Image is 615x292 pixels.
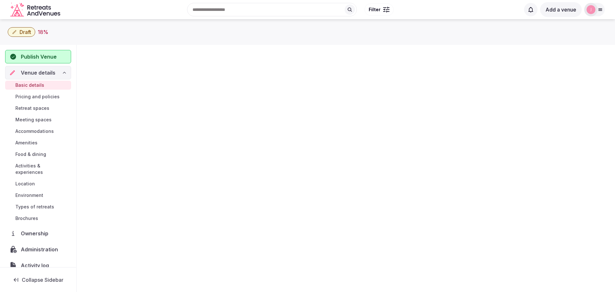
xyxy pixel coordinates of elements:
[5,202,71,211] a: Types of retreats
[5,191,71,200] a: Environment
[5,161,71,177] a: Activities & experiences
[540,6,582,13] a: Add a venue
[5,214,71,223] a: Brochures
[10,3,61,17] svg: Retreats and Venues company logo
[21,262,52,269] span: Activity log
[21,69,55,77] span: Venue details
[5,273,71,287] button: Collapse Sidebar
[15,128,54,134] span: Accommodations
[15,105,49,111] span: Retreat spaces
[15,204,54,210] span: Types of retreats
[15,163,69,175] span: Activities & experiences
[5,259,71,272] a: Activity log
[38,28,48,36] button: 18%
[15,181,35,187] span: Location
[21,53,57,61] span: Publish Venue
[5,92,71,101] a: Pricing and policies
[15,192,43,199] span: Environment
[5,138,71,147] a: Amenities
[586,5,595,14] img: jen-7867
[38,28,48,36] div: 18 %
[15,215,38,222] span: Brochures
[5,150,71,159] a: Food & dining
[5,50,71,63] button: Publish Venue
[5,227,71,240] a: Ownership
[8,27,35,37] button: Draft
[10,3,61,17] a: Visit the homepage
[22,277,63,283] span: Collapse Sidebar
[5,179,71,188] a: Location
[15,151,46,158] span: Food & dining
[5,81,71,90] a: Basic details
[5,115,71,124] a: Meeting spaces
[15,140,37,146] span: Amenities
[369,6,381,13] span: Filter
[21,246,61,253] span: Administration
[15,82,44,88] span: Basic details
[21,230,51,237] span: Ownership
[540,2,582,17] button: Add a venue
[20,29,31,35] span: Draft
[5,243,71,256] a: Administration
[5,127,71,136] a: Accommodations
[15,93,60,100] span: Pricing and policies
[15,117,52,123] span: Meeting spaces
[365,4,394,16] button: Filter
[5,104,71,113] a: Retreat spaces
